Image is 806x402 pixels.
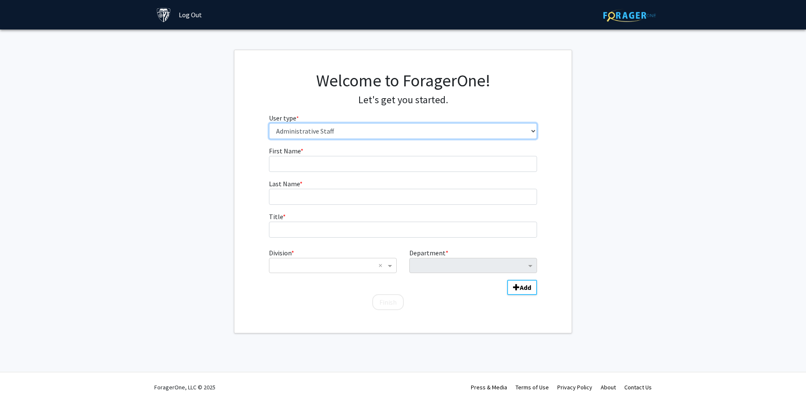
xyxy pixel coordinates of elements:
a: Terms of Use [516,383,549,391]
a: About [601,383,616,391]
div: Division [263,248,403,273]
div: Department [403,248,543,273]
h1: Welcome to ForagerOne! [269,70,537,91]
a: Press & Media [471,383,507,391]
b: Add [520,283,531,292]
label: User type [269,113,299,123]
a: Privacy Policy [557,383,592,391]
img: Johns Hopkins University Logo [156,8,171,22]
img: ForagerOne Logo [603,9,656,22]
iframe: Chat [6,364,36,396]
span: Clear all [379,260,386,271]
ng-select: Division [269,258,397,273]
h4: Let's get you started. [269,94,537,106]
span: Last Name [269,180,300,188]
span: Title [269,212,283,221]
ng-select: Department [409,258,537,273]
div: ForagerOne, LLC © 2025 [154,373,215,402]
button: Add Division/Department [507,280,537,295]
a: Contact Us [624,383,652,391]
span: First Name [269,147,301,155]
button: Finish [372,294,404,310]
